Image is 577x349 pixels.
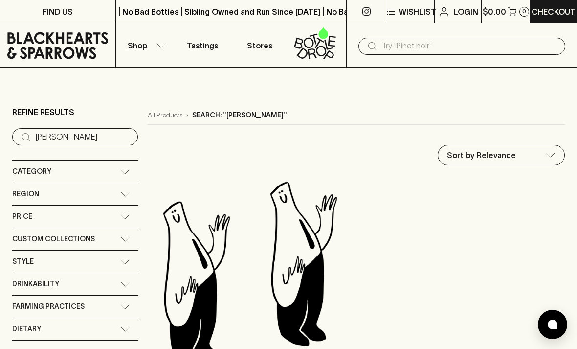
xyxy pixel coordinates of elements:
[532,6,576,18] p: Checkout
[12,188,39,200] span: Region
[12,256,34,268] span: Style
[36,129,130,145] input: Try “Pinot noir”
[12,228,138,250] div: Custom Collections
[522,9,526,14] p: 0
[483,6,506,18] p: $0.00
[12,301,85,313] span: Farming Practices
[186,110,188,120] p: ›
[43,6,73,18] p: FIND US
[12,161,138,183] div: Category
[192,110,287,120] p: Search: "[PERSON_NAME]"
[12,233,95,245] span: Custom Collections
[174,23,231,67] a: Tastings
[255,178,352,349] img: Blackhearts & Sparrows Man
[12,318,138,340] div: Dietary
[548,320,557,329] img: bubble-icon
[116,23,174,67] button: Shop
[12,183,138,205] div: Region
[12,323,41,335] span: Dietary
[399,6,436,18] p: Wishlist
[12,106,74,118] p: Refine Results
[12,210,32,223] span: Price
[187,40,218,51] p: Tastings
[231,23,289,67] a: Stores
[12,273,138,295] div: Drinkability
[12,165,51,178] span: Category
[12,278,59,290] span: Drinkability
[438,145,564,165] div: Sort by Relevance
[12,206,138,228] div: Price
[382,38,557,54] input: Try "Pinot noir"
[12,296,138,318] div: Farming Practices
[247,40,272,51] p: Stores
[447,149,516,161] p: Sort by Relevance
[454,6,478,18] p: Login
[12,251,138,273] div: Style
[148,110,182,120] a: All Products
[128,40,147,51] p: Shop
